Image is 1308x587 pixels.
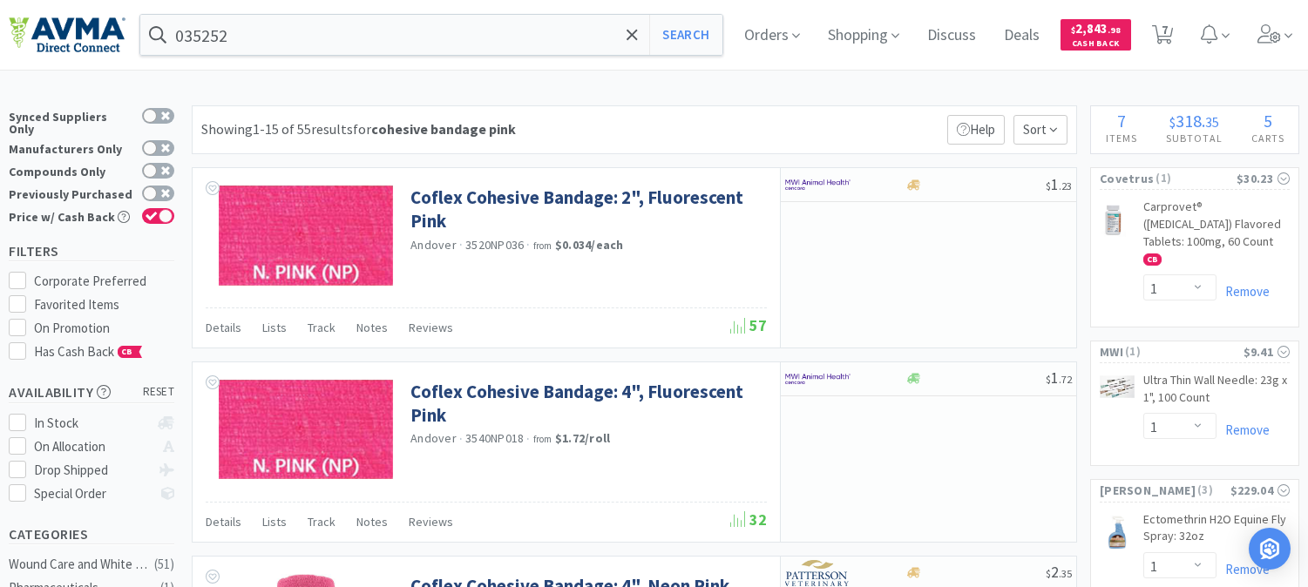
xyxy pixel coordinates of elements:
span: 3520NP036 [465,237,524,253]
span: for [353,120,516,138]
span: $ [1071,24,1075,36]
h5: Categories [9,524,174,544]
div: $30.23 [1237,169,1290,188]
a: Andover [410,430,457,446]
a: Deals [997,28,1047,44]
span: Lists [262,320,287,335]
a: Discuss [920,28,983,44]
span: Notes [356,320,388,335]
span: from [533,240,552,252]
img: 5243c7a7fe4c428ebd95cb44b7b313ef_754156.png [1100,202,1126,237]
div: Synced Suppliers Only [9,108,133,135]
img: a8969a23de6f4b5eb141fbc890ccecd6_639149.png [219,186,393,286]
span: reset [143,383,175,401]
a: Coflex Cohesive Bandage: 4", Fluorescent Pink [410,380,762,428]
span: · [459,431,463,447]
span: $ [1046,567,1051,580]
div: Open Intercom Messenger [1249,528,1291,570]
span: 5 [1264,110,1272,132]
a: Ultra Thin Wall Needle: 23g x 1", 100 Count [1143,372,1290,413]
span: 1 [1046,368,1072,388]
div: ( 51 ) [154,554,174,575]
img: c70be3d530ec4ac0abf2866831607e8c_636082.png [219,380,393,480]
span: 7 [1117,110,1126,132]
span: ( 3 ) [1196,482,1230,499]
span: Has Cash Back [34,343,143,360]
span: CB [1144,254,1161,265]
div: Wound Care and White Goods [9,554,150,575]
div: Previously Purchased [9,186,133,200]
input: Search by item, sku, manufacturer, ingredient, size... [140,15,722,55]
div: Favorited Items [34,294,175,315]
span: Lists [262,514,287,530]
span: 1 [1046,174,1072,194]
strong: $0.034 / each [555,237,624,253]
p: Help [947,115,1005,145]
span: $ [1169,113,1176,131]
div: Compounds Only [9,163,133,178]
span: MWI [1100,342,1123,361]
span: $ [1046,373,1051,386]
h5: Availability [9,382,174,402]
img: 73ffc936dea74002a875b20196faa2d0_10522.png [1100,375,1135,398]
div: On Allocation [34,436,150,457]
div: . [1151,112,1237,130]
img: f6b2451649754179b5b4e0c70c3f7cb0_2.png [785,366,851,392]
a: Remove [1217,561,1270,577]
span: . 98 [1108,24,1121,36]
div: Special Order [34,483,150,504]
h4: Carts [1237,130,1298,146]
div: Corporate Preferred [34,271,175,292]
span: 35 [1205,113,1219,131]
span: CB [119,347,136,357]
a: Coflex Cohesive Bandage: 2", Fluorescent Pink [410,186,762,233]
span: 318 [1176,110,1202,132]
img: 67fa08b1fab144ab994e61cb5628b600_79216.jpeg [1100,515,1135,550]
div: Manufacturers Only [9,140,133,155]
a: Andover [410,237,457,253]
h5: Filters [9,241,174,261]
span: . 23 [1059,179,1072,192]
div: $229.04 [1230,481,1290,500]
span: from [533,433,552,445]
span: · [459,237,463,253]
span: Covetrus [1100,169,1154,188]
span: 2 [1046,562,1072,582]
span: Details [206,514,241,530]
img: e4e33dab9f054f5782a47901c742baa9_102.png [9,17,125,53]
img: f6b2451649754179b5b4e0c70c3f7cb0_2.png [785,172,851,198]
span: Details [206,320,241,335]
span: . 35 [1059,567,1072,580]
span: Track [308,320,335,335]
span: [PERSON_NAME] [1100,481,1196,500]
a: Carprovet® ([MEDICAL_DATA]) Flavored Tablets: 100mg, 60 Count CB [1143,199,1290,273]
span: 32 [730,509,767,530]
span: . 72 [1059,373,1072,386]
span: ( 1 ) [1154,170,1237,187]
a: $2,843.98Cash Back [1061,11,1131,58]
span: Reviews [409,514,453,530]
div: $9.41 [1244,342,1291,361]
strong: $1.72 / roll [555,430,611,446]
span: Notes [356,514,388,530]
div: Showing 1-15 of 55 results [201,118,516,141]
img: f5e969b455434c6296c6d81ef179fa71_3.png [785,560,851,586]
div: Price w/ Cash Back [9,208,133,223]
div: On Promotion [34,318,175,339]
h4: Subtotal [1151,130,1237,146]
div: In Stock [34,413,150,434]
span: Cash Back [1071,39,1121,51]
h4: Items [1091,130,1151,146]
a: 7 [1145,30,1181,45]
button: Search [649,15,722,55]
span: 3540NP018 [465,430,524,446]
div: Drop Shipped [34,460,150,481]
span: 2,843 [1071,20,1121,37]
span: Reviews [409,320,453,335]
span: $ [1046,179,1051,192]
a: Remove [1217,283,1270,300]
span: ( 1 ) [1123,343,1244,361]
span: 57 [730,315,767,335]
span: · [526,431,530,447]
span: · [526,237,530,253]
